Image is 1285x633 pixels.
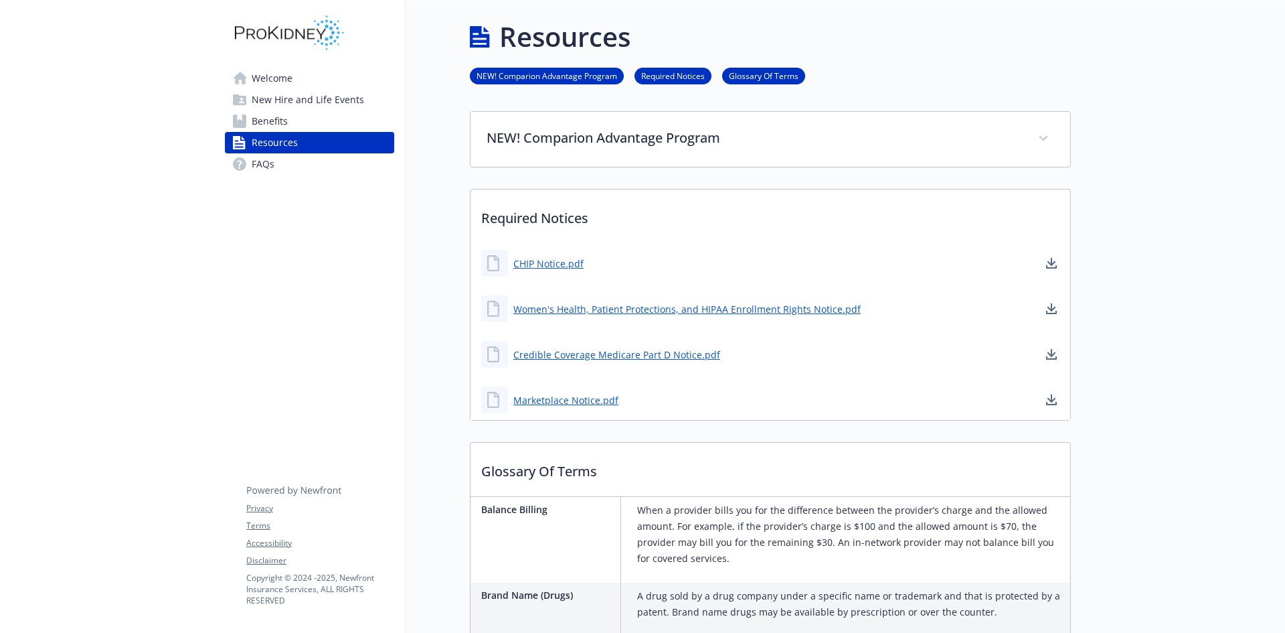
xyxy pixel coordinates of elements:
a: Disclaimer [246,555,394,567]
h1: Resources [499,17,630,57]
span: Benefits [252,111,288,132]
a: Privacy [246,502,394,514]
a: FAQs [225,153,394,175]
a: Accessibility [246,537,394,549]
p: Copyright © 2024 - 2025 , Newfront Insurance Services, ALL RIGHTS RESERVED [246,572,394,606]
a: CHIP Notice.pdf [513,257,584,271]
p: NEW! Comparion Advantage Program [487,128,1022,148]
span: Resources [252,132,298,153]
a: Welcome [225,68,394,89]
span: FAQs [252,153,274,175]
a: download document [1043,392,1059,408]
p: A drug sold by a drug company under a specific name or trademark and that is protected by a paten... [637,588,1065,620]
span: New Hire and Life Events [252,89,364,111]
div: NEW! Comparion Advantage Program [470,112,1070,167]
p: Balance Billing [481,502,615,516]
a: Terms [246,520,394,532]
a: download document [1043,346,1059,362]
a: Credible Coverage Medicare Part D Notice.pdf [513,348,720,362]
a: download document [1043,301,1059,317]
a: NEW! Comparion Advantage Program [470,69,624,82]
a: Required Notices [634,69,711,82]
a: Resources [225,132,394,153]
p: When a provider bills you for the difference between the provider’s charge and the allowed amount... [637,502,1065,567]
span: Welcome [252,68,292,89]
p: Required Notices [470,190,1070,239]
a: New Hire and Life Events [225,89,394,111]
p: Brand Name (Drugs) [481,588,615,602]
a: Glossary Of Terms [722,69,805,82]
a: Women's Health, Patient Protections, and HIPAA Enrollment Rights Notice.pdf [513,302,861,316]
a: Benefits [225,111,394,132]
p: Glossary Of Terms [470,443,1070,492]
a: Marketplace Notice.pdf [513,393,618,407]
a: download document [1043,255,1059,271]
